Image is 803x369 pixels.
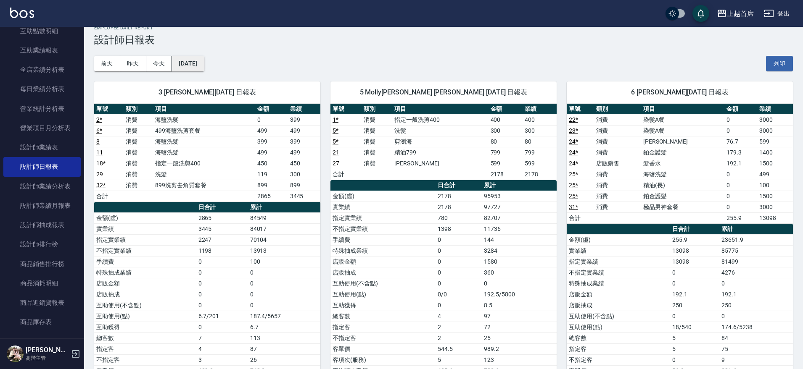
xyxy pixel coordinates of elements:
td: 499 [288,147,320,158]
td: 5 [670,343,719,354]
a: 全店業績分析表 [3,60,81,79]
a: 互助點數明細 [3,21,81,41]
td: 76.7 [724,136,757,147]
td: 70104 [248,234,320,245]
td: 7 [196,332,248,343]
td: 250 [719,300,793,311]
td: 81499 [719,256,793,267]
td: 消費 [124,169,153,180]
td: 450 [255,158,288,169]
th: 項目 [641,104,724,115]
td: 0 [724,191,757,202]
th: 類別 [362,104,393,115]
td: 5 [436,354,482,365]
th: 金額 [724,104,757,115]
td: 消費 [124,125,153,136]
td: 0 [670,354,719,365]
td: 消費 [594,147,641,158]
td: 店販抽成 [330,267,436,278]
td: 0 [248,267,320,278]
th: 日合計 [670,224,719,235]
td: 互助使用(點) [567,322,670,332]
td: 互助使用(不含點) [330,278,436,289]
td: 899 [255,180,288,191]
td: 指定客 [330,322,436,332]
td: 3445 [196,223,248,234]
h3: 設計師日報表 [94,34,793,46]
a: 設計師業績月報表 [3,196,81,215]
td: 客單價 [330,343,436,354]
td: 123 [482,354,557,365]
th: 類別 [594,104,641,115]
td: 洗髮 [153,169,255,180]
td: 互助獲得 [330,300,436,311]
th: 單號 [94,104,124,115]
th: 項目 [153,104,255,115]
td: 0 [196,278,248,289]
td: 544.5 [436,343,482,354]
td: 金額(虛) [567,234,670,245]
td: 0 [724,180,757,191]
button: [DATE] [172,56,204,71]
td: 消費 [594,114,641,125]
td: 金額(虛) [330,191,436,202]
td: 80 [523,136,557,147]
td: 手續費 [94,256,196,267]
td: 2178 [489,169,523,180]
td: 599 [523,158,557,169]
td: 消費 [124,114,153,125]
td: 3284 [482,245,557,256]
td: 消費 [124,158,153,169]
th: 累計 [248,202,320,213]
td: 0 [724,202,757,212]
button: 昨天 [120,56,146,71]
td: 指定實業績 [567,256,670,267]
td: 消費 [362,136,393,147]
td: 染髮A餐 [641,114,724,125]
td: 799 [489,147,523,158]
td: 極品男神套餐 [641,202,724,212]
td: 0 [482,278,557,289]
td: 18/540 [670,322,719,332]
td: 250 [670,300,719,311]
td: [PERSON_NAME] [392,158,488,169]
td: 0/0 [436,289,482,300]
td: 0 [436,278,482,289]
td: 店販抽成 [567,300,670,311]
td: 97727 [482,202,557,212]
td: 0 [436,267,482,278]
td: 實業績 [567,245,670,256]
td: 不指定實業績 [567,267,670,278]
td: 0 [248,289,320,300]
a: 互助業績報表 [3,41,81,60]
td: 不指定實業績 [94,245,196,256]
td: 399 [255,136,288,147]
td: 店販金額 [330,256,436,267]
td: 85775 [719,245,793,256]
td: 精油799 [392,147,488,158]
td: 26 [248,354,320,365]
a: 商品銷售排行榜 [3,254,81,274]
td: 指定實業績 [330,212,436,223]
a: 商品庫存表 [3,312,81,332]
td: 互助獲得 [94,322,196,332]
td: 300 [288,169,320,180]
a: 21 [333,149,339,156]
td: 2178 [436,191,482,202]
td: 消費 [362,125,393,136]
td: 0 [248,300,320,311]
td: 499海鹽洗剪套餐 [153,125,255,136]
th: 項目 [392,104,488,115]
a: 營業統計分析表 [3,99,81,118]
td: 174.6/5238 [719,322,793,332]
td: 鉑金護髮 [641,191,724,202]
td: 髮香水 [641,158,724,169]
td: 0 [196,300,248,311]
td: 消費 [594,180,641,191]
td: 客項次(服務) [330,354,436,365]
td: 255.9 [724,212,757,223]
td: 消費 [594,191,641,202]
td: 6.7/201 [196,311,248,322]
td: 0 [196,256,248,267]
td: 100 [248,256,320,267]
